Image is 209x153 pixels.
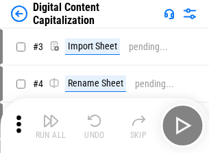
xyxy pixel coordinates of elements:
span: # 3 [33,41,43,52]
div: pending... [129,42,168,52]
img: Back [11,5,27,22]
div: pending... [135,79,174,89]
span: # 4 [33,78,43,89]
img: Settings menu [182,5,198,22]
img: Support [164,8,175,19]
div: Import Sheet [65,38,120,55]
div: Rename Sheet [65,75,126,92]
div: Digital Content Capitalization [33,1,158,27]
